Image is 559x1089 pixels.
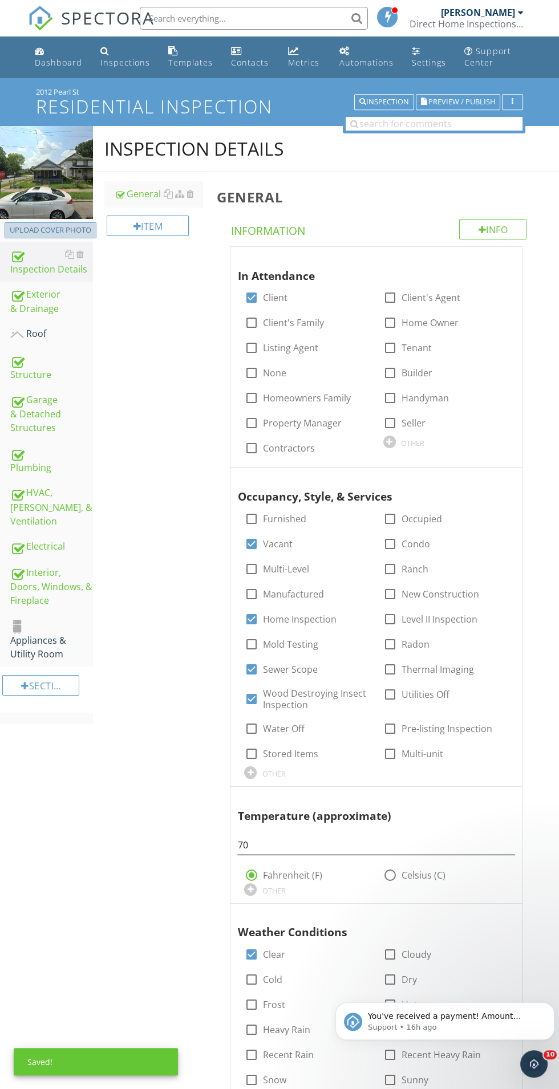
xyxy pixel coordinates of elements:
[36,96,522,116] h1: Residential Inspection
[96,41,155,74] a: Inspections
[262,769,285,778] div: OTHER
[339,57,394,68] div: Automations
[410,18,524,30] div: Direct Home Inspections LLC
[402,563,428,575] label: Ranch
[10,539,93,554] div: Electrical
[262,974,282,985] label: Cold
[262,538,292,550] label: Vacant
[140,7,368,30] input: Search everything...
[237,472,501,505] div: Occupancy, Style, & Services
[10,619,93,661] div: Appliances & Utility Room
[544,1050,557,1059] span: 10
[10,486,93,528] div: HVAC, [PERSON_NAME], & Ventilation
[168,57,213,68] div: Templates
[262,292,287,303] label: Client
[37,44,209,54] p: Message from Support, sent 16h ago
[262,886,285,895] div: OTHER
[237,908,501,941] div: Weather Conditions
[10,287,93,316] div: Exterior & Drainage
[262,869,322,881] label: Fahrenheit (F)
[35,57,82,68] div: Dashboard
[354,96,414,106] a: Inspection
[460,41,529,74] a: Support Center
[262,664,317,675] label: Sewer Scope
[402,639,430,650] label: Radon
[164,41,217,74] a: Templates
[262,588,323,600] label: Manufactured
[262,342,318,353] label: Listing Agent
[262,949,285,960] label: Clear
[402,538,430,550] label: Condo
[359,98,409,106] div: Inspection
[288,57,319,68] div: Metrics
[10,225,91,236] div: Upload cover photo
[262,1024,310,1035] label: Heavy Rain
[402,1074,428,1086] label: Sunny
[262,748,318,759] label: Stored Items
[331,978,559,1058] iframe: Intercom notifications message
[10,446,93,474] div: Plumbing
[5,222,96,238] button: Upload cover photo
[402,513,442,525] label: Occupied
[402,869,445,881] label: Celsius (C)
[335,41,398,74] a: Automations (Basic)
[262,1074,286,1086] label: Snow
[412,57,446,68] div: Settings
[402,689,449,700] label: Utilities Off
[262,417,341,429] label: Property Manager
[402,292,460,303] label: Client's Agent
[407,41,451,74] a: Settings
[10,393,93,435] div: Garage & Detached Structures
[464,46,511,68] div: Support Center
[402,1049,481,1060] label: Recent Heavy Rain
[520,1050,548,1078] iframe: Intercom live chat
[354,94,414,110] button: Inspection
[10,327,93,342] div: Roof
[216,189,540,205] h3: General
[262,513,306,525] label: Furnished
[28,15,155,39] a: SPECTORA
[428,99,495,106] span: Preview / Publish
[30,41,87,74] a: Dashboard
[231,57,269,68] div: Contacts
[262,563,309,575] label: Multi-Level
[402,417,426,429] label: Seller
[237,791,501,824] div: Temperature (approximate)
[262,723,304,734] label: Water Off
[107,216,189,236] div: Item
[402,392,449,404] label: Handyman
[402,613,477,625] label: Level II Inspection
[10,247,93,276] div: Inspection Details
[37,33,204,156] span: You've received a payment! Amount $694.00 Fee $0.00 Net $694.00 Transaction # pi_3SCTkKK7snlDGpRF...
[283,41,326,74] a: Metrics
[402,317,459,328] label: Home Owner
[262,367,286,379] label: None
[230,219,526,238] h4: Information
[262,688,369,710] label: Wood Destroying Insect Inspection
[226,41,274,74] a: Contacts
[237,251,501,285] div: In Attendance
[262,1049,313,1060] label: Recent Rain
[402,723,492,734] label: Pre-listing Inspection
[2,675,79,696] div: Section
[416,94,500,110] button: Preview / Publish
[402,367,432,379] label: Builder
[262,392,350,404] label: Homeowners Family
[262,999,285,1010] label: Frost
[441,7,515,18] div: [PERSON_NAME]
[262,613,336,625] label: Home Inspection
[402,342,432,353] label: Tenant
[459,219,526,239] div: Info
[36,87,522,96] div: 2012 Pearl St
[10,353,93,381] div: Structure
[262,639,318,650] label: Mold Testing
[237,836,515,855] input: #
[104,137,284,160] div: Inspection Details
[346,117,522,131] input: search for comments
[402,974,417,985] label: Dry
[61,6,155,30] span: SPECTORA
[115,187,202,201] div: General
[28,6,53,31] img: The Best Home Inspection Software - Spectora
[416,96,500,106] a: Preview / Publish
